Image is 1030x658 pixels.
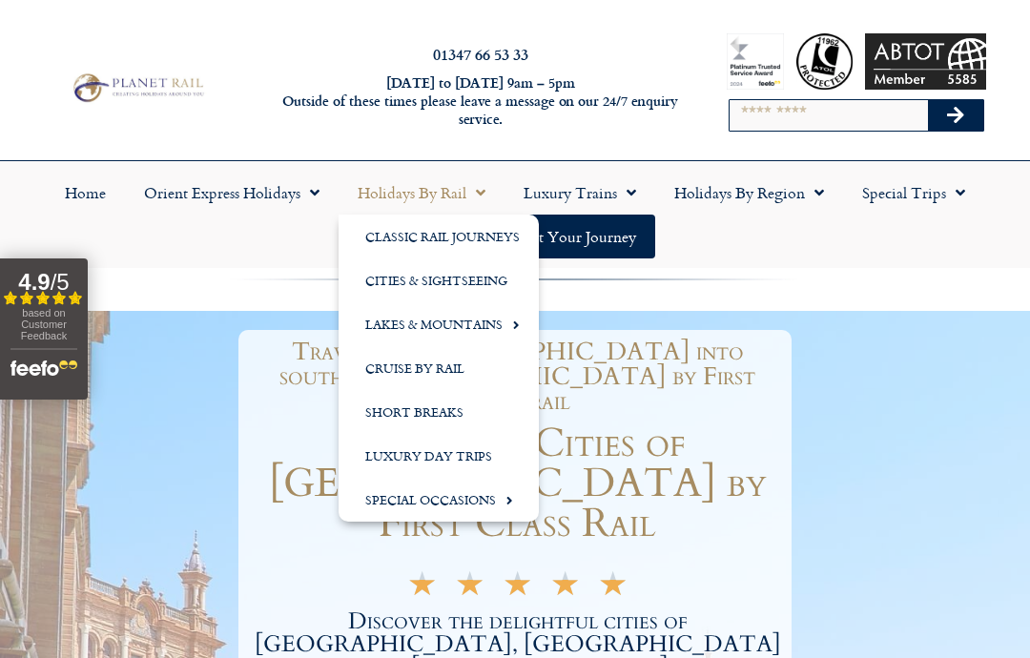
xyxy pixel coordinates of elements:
i: ★ [407,580,437,598]
button: Search [928,100,983,131]
a: Cruise by Rail [339,346,539,390]
div: 5/5 [407,575,628,598]
a: Special Occasions [339,478,539,522]
h6: [DATE] to [DATE] 9am – 5pm Outside of these times please leave a message on our 24/7 enquiry serv... [279,74,682,128]
nav: Menu [10,171,1020,258]
a: Luxury Trains [505,171,655,215]
a: Luxury Day Trips [339,434,539,478]
ul: Holidays by Rail [339,215,539,522]
a: Holidays by Rail [339,171,505,215]
a: Classic Rail Journeys [339,215,539,258]
i: ★ [550,580,580,598]
a: Holidays by Region [655,171,843,215]
a: Lakes & Mountains [339,302,539,346]
a: Orient Express Holidays [125,171,339,215]
a: Special Trips [843,171,984,215]
a: Start your Journey [495,215,655,258]
a: Home [46,171,125,215]
a: Short Breaks [339,390,539,434]
i: ★ [503,580,532,598]
h1: Charming Cities of [GEOGRAPHIC_DATA] by First Class Rail [243,423,792,544]
img: Planet Rail Train Holidays Logo [68,71,207,105]
a: Cities & Sightseeing [339,258,539,302]
i: ★ [598,580,628,598]
i: ★ [455,580,484,598]
h1: Travel via [GEOGRAPHIC_DATA] into southern [GEOGRAPHIC_DATA] by First Class rail [253,339,782,414]
a: 01347 66 53 33 [433,43,528,65]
